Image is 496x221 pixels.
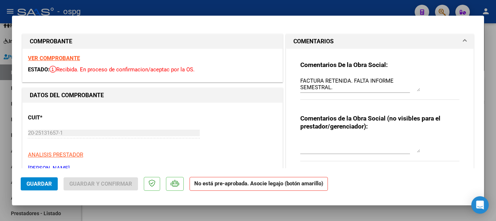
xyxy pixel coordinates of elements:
span: ANALISIS PRESTADOR [28,151,83,158]
h1: COMENTARIOS [293,37,334,46]
p: CUIT [28,114,103,122]
div: Open Intercom Messenger [471,196,489,214]
button: Guardar y Confirmar [64,177,138,190]
strong: DATOS DEL COMPROBANTE [30,92,104,99]
div: COMENTARIOS [286,49,473,181]
a: VER COMPROBANTE [28,55,80,62]
span: ESTADO: [28,66,49,73]
strong: No está pre-aprobada. Asocie legajo (botón amarillo) [190,177,328,191]
p: [PERSON_NAME] [28,164,277,173]
strong: Comentarios de la Obra Social (no visibles para el prestador/gerenciador): [300,115,440,130]
strong: COMPROBANTE [30,38,72,45]
span: Guardar [27,181,52,187]
button: Guardar [21,177,58,190]
mat-expansion-panel-header: COMENTARIOS [286,34,473,49]
strong: Comentarios De la Obra Social: [300,61,388,68]
span: Guardar y Confirmar [69,181,132,187]
span: Recibida. En proceso de confirmacion/aceptac por la OS. [49,66,195,73]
